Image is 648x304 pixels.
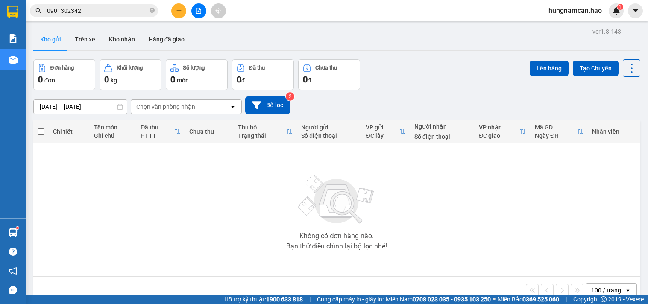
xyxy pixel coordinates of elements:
[104,74,109,85] span: 0
[315,65,337,71] div: Chưa thu
[191,3,206,18] button: file-add
[117,65,143,71] div: Khối lượng
[166,59,228,90] button: Số lượng0món
[9,248,17,256] span: question-circle
[177,77,189,84] span: món
[479,132,519,139] div: ĐC giao
[298,59,360,90] button: Chưa thu0đ
[479,124,519,131] div: VP nhận
[566,295,567,304] span: |
[44,77,55,84] span: đơn
[591,286,621,295] div: 100 / trang
[299,233,374,240] div: Không có đơn hàng nào.
[237,74,241,85] span: 0
[413,296,491,303] strong: 0708 023 035 - 0935 103 250
[102,29,142,50] button: Kho nhận
[286,92,294,101] sup: 2
[632,7,639,15] span: caret-down
[170,74,175,85] span: 0
[625,287,631,294] svg: open
[592,27,621,36] div: ver 1.8.143
[196,8,202,14] span: file-add
[7,6,18,18] img: logo-vxr
[176,8,182,14] span: plus
[16,227,19,229] sup: 1
[150,8,155,13] span: close-circle
[136,120,185,143] th: Toggle SortBy
[35,8,41,14] span: search
[47,6,148,15] input: Tìm tên, số ĐT hoặc mã đơn
[232,59,294,90] button: Đã thu0đ
[308,77,311,84] span: đ
[9,34,18,43] img: solution-icon
[142,29,191,50] button: Hàng đã giao
[619,4,622,10] span: 1
[9,56,18,64] img: warehouse-icon
[50,65,74,71] div: Đơn hàng
[535,132,577,139] div: Ngày ĐH
[286,243,387,250] div: Bạn thử điều chỉnh lại bộ lọc nhé!
[592,128,636,135] div: Nhân viên
[141,124,174,131] div: Đã thu
[522,296,559,303] strong: 0369 525 060
[535,124,577,131] div: Mã GD
[100,59,161,90] button: Khối lượng0kg
[309,295,311,304] span: |
[245,96,290,114] button: Bộ lọc
[94,124,132,131] div: Tên món
[613,7,620,15] img: icon-new-feature
[150,7,155,15] span: close-circle
[294,170,379,229] img: svg+xml;base64,PHN2ZyBjbGFzcz0ibGlzdC1wbHVnX19zdmciIHhtbG5zPSJodHRwOi8vd3d3LnczLm9yZy8yMDAwL3N2Zy...
[366,124,399,131] div: VP gửi
[266,296,303,303] strong: 1900 633 818
[601,296,607,302] span: copyright
[229,103,236,110] svg: open
[9,286,17,294] span: message
[301,124,357,131] div: Người gửi
[136,102,195,111] div: Chọn văn phòng nhận
[38,74,43,85] span: 0
[498,295,559,304] span: Miền Bắc
[224,295,303,304] span: Hỗ trợ kỹ thuật:
[183,65,205,71] div: Số lượng
[617,4,623,10] sup: 1
[238,124,286,131] div: Thu hộ
[234,120,297,143] th: Toggle SortBy
[241,77,245,84] span: đ
[317,295,384,304] span: Cung cấp máy in - giấy in:
[573,61,619,76] button: Tạo Chuyến
[211,3,226,18] button: aim
[9,267,17,275] span: notification
[530,61,569,76] button: Lên hàng
[542,5,609,16] span: hungnamcan.hao
[414,133,470,140] div: Số điện thoại
[94,132,132,139] div: Ghi chú
[493,298,496,301] span: ⚪️
[9,228,18,237] img: warehouse-icon
[249,65,265,71] div: Đã thu
[238,132,286,139] div: Trạng thái
[34,100,127,114] input: Select a date range.
[361,120,410,143] th: Toggle SortBy
[628,3,643,18] button: caret-down
[414,123,470,130] div: Người nhận
[301,132,357,139] div: Số điện thoại
[303,74,308,85] span: 0
[53,128,85,135] div: Chi tiết
[141,132,174,139] div: HTTT
[171,3,186,18] button: plus
[111,77,117,84] span: kg
[68,29,102,50] button: Trên xe
[366,132,399,139] div: ĐC lấy
[531,120,588,143] th: Toggle SortBy
[189,128,229,135] div: Chưa thu
[386,295,491,304] span: Miền Nam
[475,120,531,143] th: Toggle SortBy
[215,8,221,14] span: aim
[33,59,95,90] button: Đơn hàng0đơn
[33,29,68,50] button: Kho gửi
